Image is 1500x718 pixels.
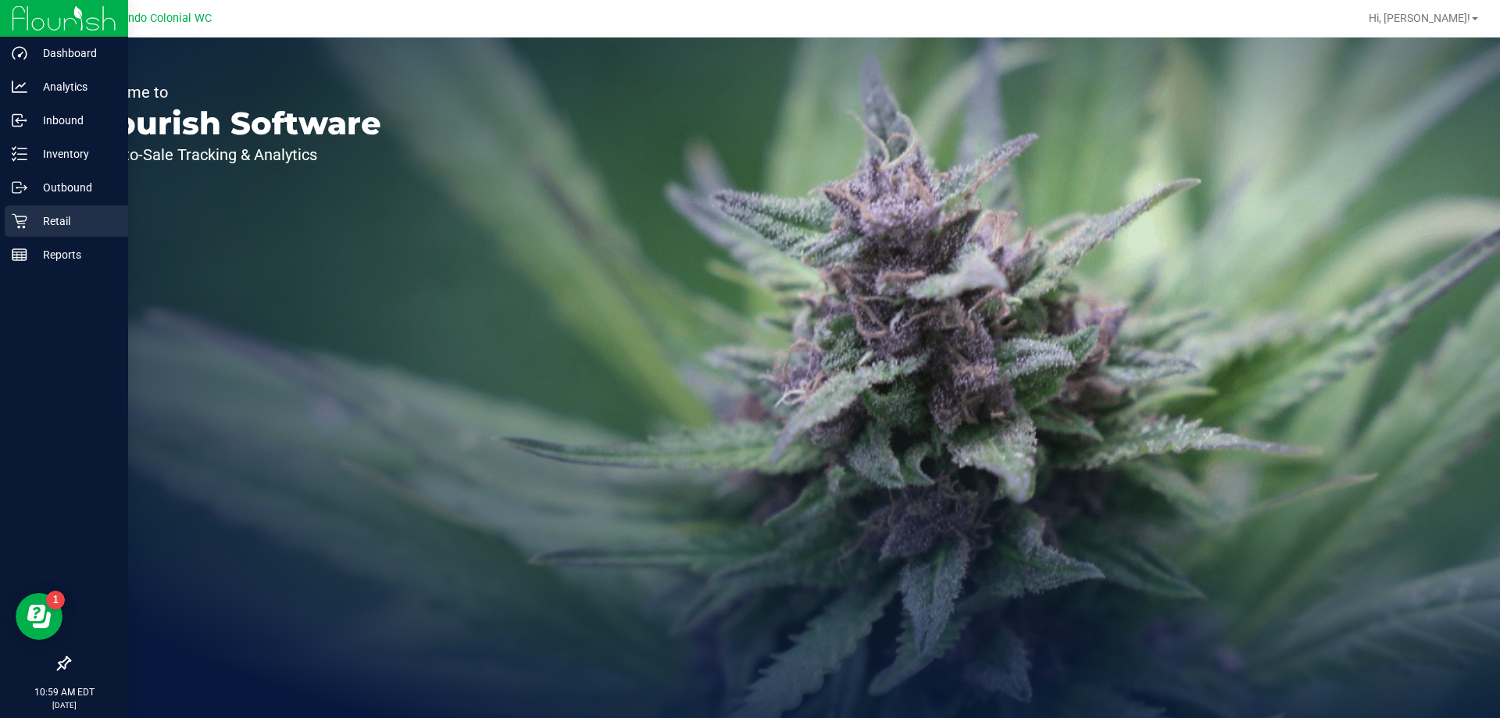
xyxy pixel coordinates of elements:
[27,178,121,197] p: Outbound
[1369,12,1470,24] span: Hi, [PERSON_NAME]!
[7,685,121,699] p: 10:59 AM EDT
[12,45,27,61] inline-svg: Dashboard
[7,699,121,711] p: [DATE]
[12,180,27,195] inline-svg: Outbound
[27,145,121,163] p: Inventory
[84,108,381,139] p: Flourish Software
[27,212,121,230] p: Retail
[84,147,381,163] p: Seed-to-Sale Tracking & Analytics
[12,113,27,128] inline-svg: Inbound
[84,84,381,100] p: Welcome to
[27,44,121,63] p: Dashboard
[12,79,27,95] inline-svg: Analytics
[27,77,121,96] p: Analytics
[46,591,65,609] iframe: Resource center unread badge
[12,247,27,263] inline-svg: Reports
[12,146,27,162] inline-svg: Inventory
[107,12,212,25] span: Orlando Colonial WC
[12,213,27,229] inline-svg: Retail
[27,245,121,264] p: Reports
[16,593,62,640] iframe: Resource center
[27,111,121,130] p: Inbound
